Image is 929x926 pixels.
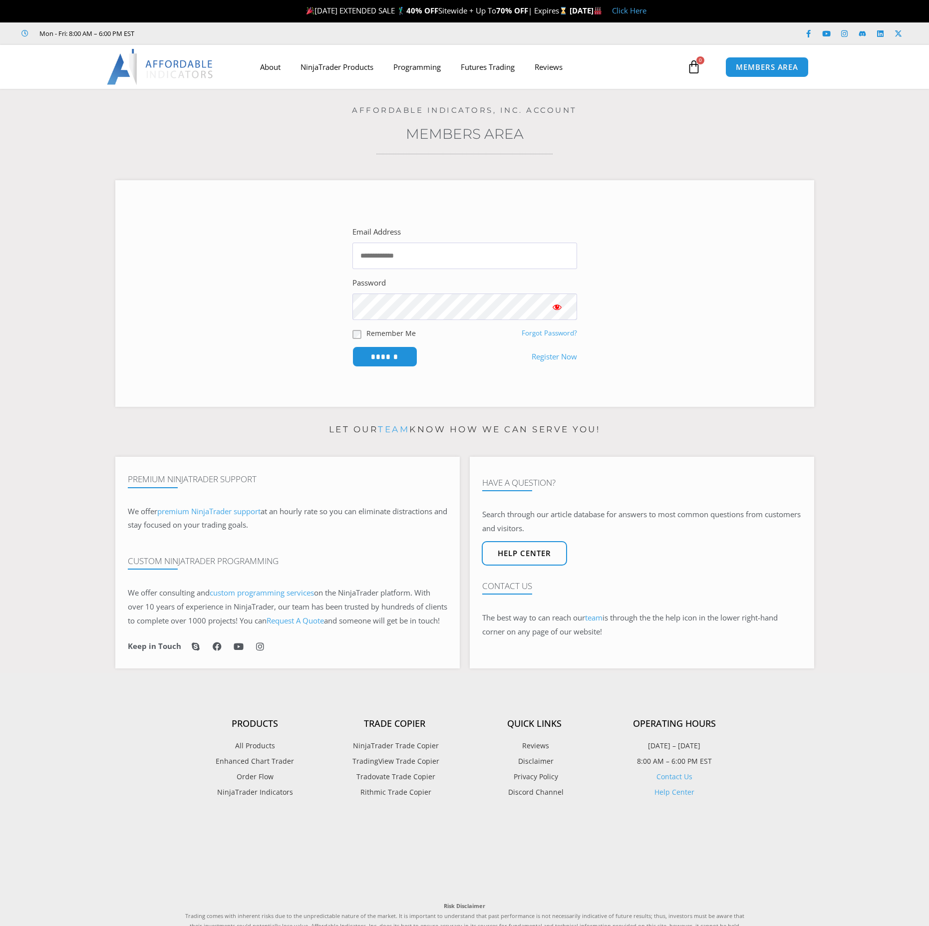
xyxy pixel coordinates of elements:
a: NinjaTrader Indicators [185,786,325,799]
img: 🏭 [594,7,602,14]
a: Contact Us [656,772,692,781]
span: Help center [498,550,551,557]
iframe: Customer reviews powered by Trustpilot [185,821,744,891]
a: Reviews [525,55,573,78]
a: Register Now [532,350,577,364]
a: Order Flow [185,770,325,783]
span: Tradovate Trade Copier [354,770,435,783]
span: TradingView Trade Copier [350,755,439,768]
a: Help center [482,541,567,566]
a: All Products [185,739,325,752]
strong: Risk Disclaimer [444,902,485,910]
a: NinjaTrader Trade Copier [325,739,465,752]
a: Enhanced Chart Trader [185,755,325,768]
strong: [DATE] [570,5,602,15]
a: Reviews [465,739,605,752]
span: NinjaTrader Indicators [217,786,293,799]
p: [DATE] – [DATE] [605,739,744,752]
a: premium NinjaTrader support [157,506,261,516]
span: Reviews [520,739,549,752]
span: 0 [696,56,704,64]
label: Password [352,276,386,290]
a: Help Center [654,787,694,797]
span: Discord Channel [506,786,564,799]
h4: Have A Question? [482,478,802,488]
nav: Menu [250,55,684,78]
span: Enhanced Chart Trader [216,755,294,768]
span: NinjaTrader Trade Copier [350,739,439,752]
span: Disclaimer [516,755,554,768]
p: The best way to can reach our is through the the help icon in the lower right-hand corner on any ... [482,611,802,639]
a: Rithmic Trade Copier [325,786,465,799]
h6: Keep in Touch [128,641,181,651]
label: Email Address [352,225,401,239]
a: team [585,613,603,622]
a: custom programming services [210,588,314,598]
a: MEMBERS AREA [725,57,809,77]
span: [DATE] EXTENDED SALE 🏌️‍♂️ Sitewide + Up To | Expires [304,5,570,15]
span: MEMBERS AREA [736,63,798,71]
a: Click Here [612,5,646,15]
span: We offer [128,506,157,516]
a: Discord Channel [465,786,605,799]
strong: 40% OFF [406,5,438,15]
h4: Custom NinjaTrader Programming [128,556,447,566]
a: Privacy Policy [465,770,605,783]
h4: Trade Copier [325,718,465,729]
strong: 70% OFF [496,5,528,15]
img: LogoAI | Affordable Indicators – NinjaTrader [107,49,214,85]
span: on the NinjaTrader platform. With over 10 years of experience in NinjaTrader, our team has been t... [128,588,447,625]
a: Futures Trading [451,55,525,78]
label: Remember Me [366,328,416,338]
a: 0 [672,52,716,81]
h4: Operating Hours [605,718,744,729]
span: Order Flow [237,770,274,783]
a: Request A Quote [267,616,324,625]
a: About [250,55,291,78]
span: Rithmic Trade Copier [358,786,431,799]
a: TradingView Trade Copier [325,755,465,768]
a: team [378,424,409,434]
p: 8:00 AM – 6:00 PM EST [605,755,744,768]
iframe: Customer reviews powered by Trustpilot [148,28,298,38]
button: Show password [537,294,577,320]
a: Affordable Indicators, Inc. Account [352,105,577,115]
span: Privacy Policy [511,770,558,783]
h4: Premium NinjaTrader Support [128,474,447,484]
a: Forgot Password? [522,328,577,337]
span: We offer consulting and [128,588,314,598]
h4: Quick Links [465,718,605,729]
a: Disclaimer [465,755,605,768]
h4: Products [185,718,325,729]
span: Mon - Fri: 8:00 AM – 6:00 PM EST [37,27,134,39]
span: at an hourly rate so you can eliminate distractions and stay focused on your trading goals. [128,506,447,530]
h4: Contact Us [482,581,802,591]
p: Search through our article database for answers to most common questions from customers and visit... [482,508,802,536]
a: Programming [383,55,451,78]
img: ⌛ [560,7,567,14]
img: 🎉 [307,7,314,14]
a: Members Area [406,125,524,142]
a: Tradovate Trade Copier [325,770,465,783]
span: All Products [235,739,275,752]
p: Let our know how we can serve you! [115,422,814,438]
a: NinjaTrader Products [291,55,383,78]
